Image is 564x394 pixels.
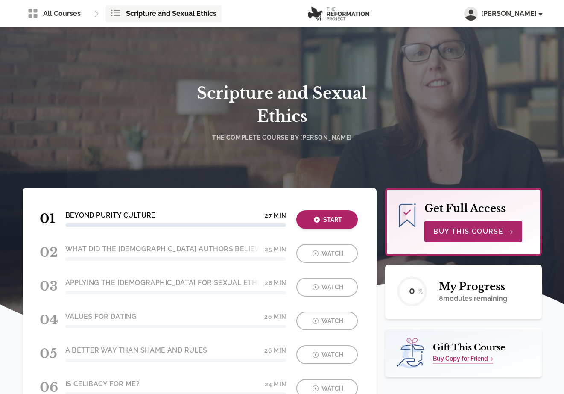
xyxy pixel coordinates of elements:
a: Buy Copy for Friend [433,354,493,364]
text: 0 [409,285,415,296]
span: Scripture and Sexual Ethics [126,9,216,19]
h4: The Complete Course by [PERSON_NAME] [187,133,378,142]
span: Buy This Course [433,226,513,237]
button: [PERSON_NAME] [464,7,542,21]
h2: Gift This Course [397,341,529,353]
p: 8 modules remaining [439,294,507,304]
a: All Courses [23,5,86,22]
h4: Beyond Purity Culture [65,210,156,221]
button: Buy This Course [424,221,522,242]
span: 01 [40,211,55,226]
button: Start [296,210,358,229]
a: Scripture and Sexual Ethics [105,5,222,22]
h4: 27 min [265,212,286,219]
h2: Get Full Access [424,202,506,215]
div: Start [299,215,355,225]
h2: My Progress [439,280,507,294]
h1: Scripture and Sexual Ethics [187,82,378,128]
img: bookmark-icon.png [399,203,416,227]
span: [PERSON_NAME] [481,9,542,19]
span: All Courses [43,9,81,19]
img: logo.png [308,6,369,21]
